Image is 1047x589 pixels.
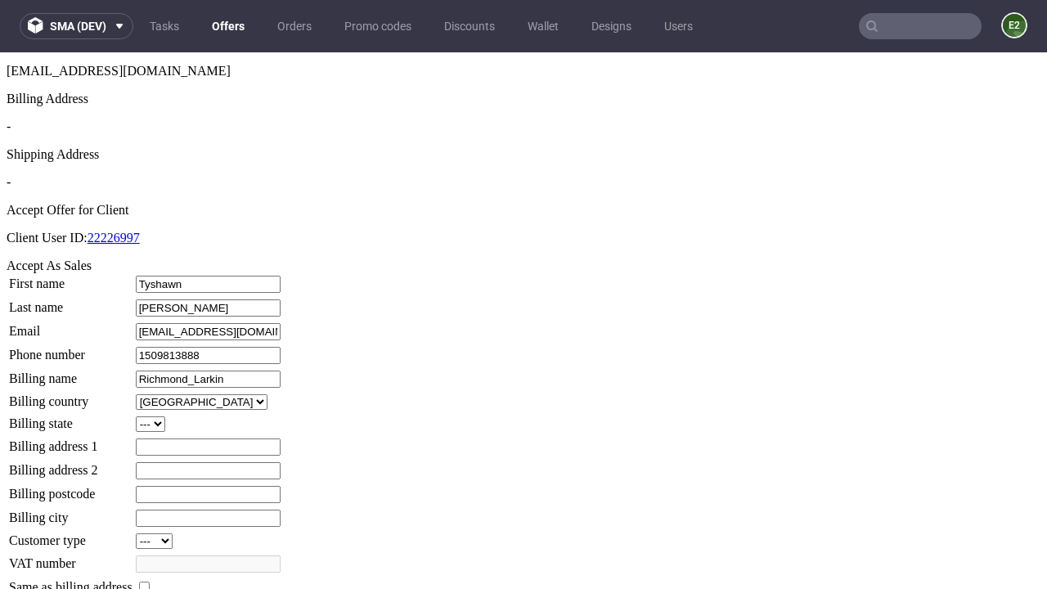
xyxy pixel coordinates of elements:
[88,178,140,192] a: 22226997
[7,11,231,25] span: [EMAIL_ADDRESS][DOMAIN_NAME]
[1003,14,1026,37] figcaption: e2
[7,151,1040,165] div: Accept Offer for Client
[202,13,254,39] a: Offers
[20,13,133,39] button: sma (dev)
[582,13,641,39] a: Designs
[8,294,133,312] td: Phone number
[335,13,421,39] a: Promo codes
[8,409,133,428] td: Billing address 2
[8,317,133,336] td: Billing name
[8,526,133,544] td: Same as billing address
[8,433,133,452] td: Billing postcode
[50,20,106,32] span: sma (dev)
[7,39,1040,54] div: Billing Address
[518,13,568,39] a: Wallet
[8,246,133,265] td: Last name
[7,178,1040,193] p: Client User ID:
[8,385,133,404] td: Billing address 1
[8,456,133,475] td: Billing city
[7,67,11,81] span: -
[140,13,189,39] a: Tasks
[8,223,133,241] td: First name
[267,13,321,39] a: Orders
[7,95,1040,110] div: Shipping Address
[8,480,133,497] td: Customer type
[8,363,133,380] td: Billing state
[8,502,133,521] td: VAT number
[7,206,1040,221] div: Accept As Sales
[8,270,133,289] td: Email
[434,13,505,39] a: Discounts
[654,13,703,39] a: Users
[8,341,133,358] td: Billing country
[7,123,11,137] span: -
